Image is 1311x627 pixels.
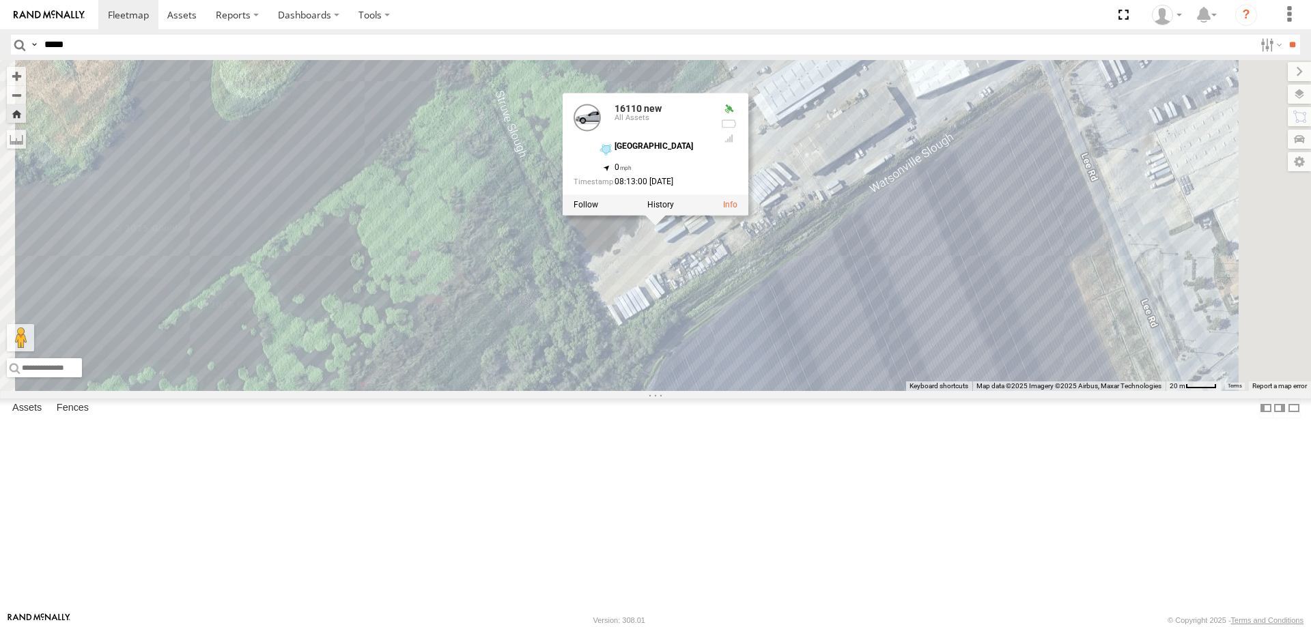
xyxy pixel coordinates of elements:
a: View Asset Details [574,104,601,131]
label: Dock Summary Table to the Right [1273,398,1286,418]
label: Hide Summary Table [1287,398,1301,418]
div: Date/time of location update [574,177,710,186]
label: Measure [7,130,26,149]
a: 16110 new [615,103,662,114]
button: Zoom out [7,85,26,104]
button: Zoom Home [7,104,26,123]
label: Realtime tracking of Asset [574,200,598,209]
a: Terms (opens in new tab) [1228,383,1242,389]
div: Version: 308.01 [593,616,645,624]
div: Valid GPS Fix [721,104,737,115]
span: Map data ©2025 Imagery ©2025 Airbus, Maxar Technologies [976,382,1161,390]
label: Dock Summary Table to the Left [1259,398,1273,418]
div: [GEOGRAPHIC_DATA] [615,142,710,151]
a: View Asset Details [723,200,737,209]
a: Report a map error [1252,382,1307,390]
button: Drag Pegman onto the map to open Street View [7,324,34,351]
label: Search Query [29,35,40,55]
span: 20 m [1170,382,1185,390]
button: Keyboard shortcuts [910,381,968,391]
a: Terms and Conditions [1231,616,1303,624]
button: Map Scale: 20 m per 42 pixels [1166,381,1221,391]
a: Visit our Website [8,613,70,627]
div: No battery health information received from this device. [721,118,737,129]
button: Zoom in [7,67,26,85]
img: rand-logo.svg [14,10,85,20]
label: Fences [50,398,96,418]
label: Map Settings [1288,152,1311,171]
label: Assets [5,398,48,418]
div: Last Event GSM Signal Strength [721,133,737,144]
div: All Assets [615,114,710,122]
div: Puma Singh [1147,5,1187,25]
label: View Asset History [647,200,674,209]
span: 0 [615,162,632,172]
div: © Copyright 2025 - [1168,616,1303,624]
label: Search Filter Options [1255,35,1284,55]
i: ? [1235,4,1257,26]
